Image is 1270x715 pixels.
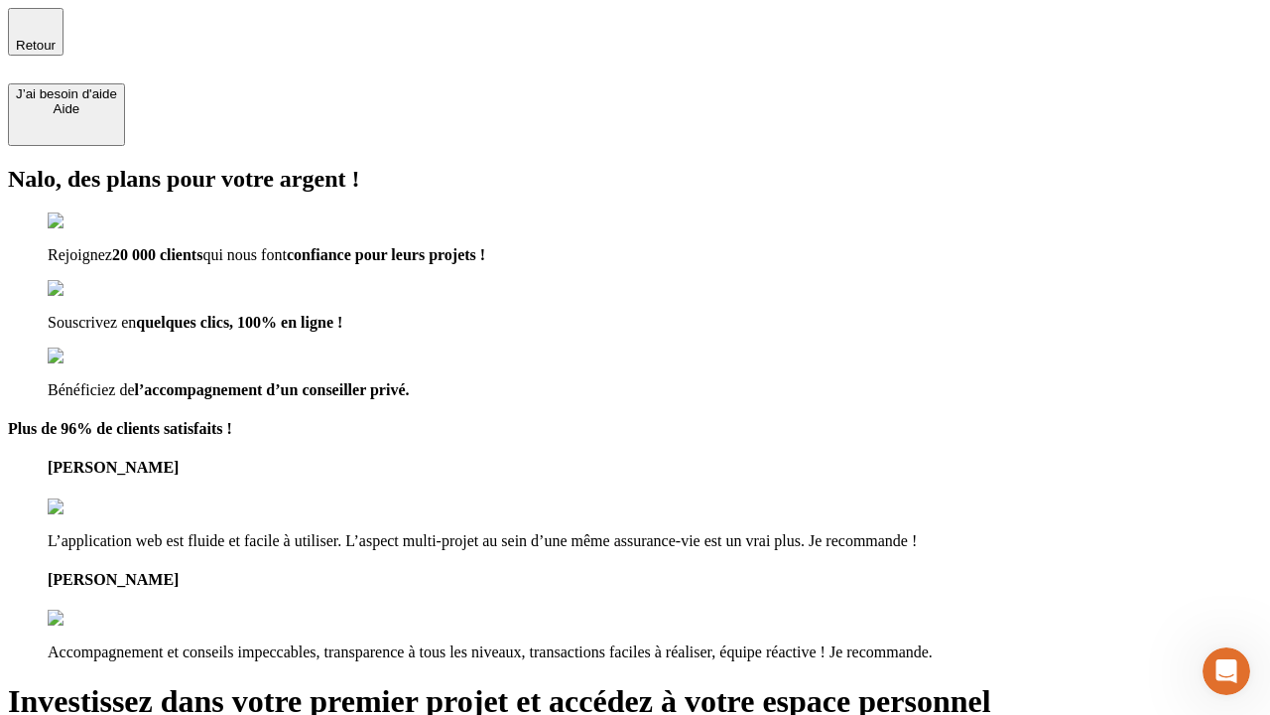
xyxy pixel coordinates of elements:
img: reviews stars [48,610,146,628]
img: checkmark [48,280,133,298]
span: Rejoignez [48,246,112,263]
span: confiance pour leurs projets ! [287,246,485,263]
h4: [PERSON_NAME] [48,459,1262,477]
p: Accompagnement et conseils impeccables, transparence à tous les niveaux, transactions faciles à r... [48,643,1262,661]
div: Aide [16,101,117,116]
h4: Plus de 96% de clients satisfaits ! [8,420,1262,438]
img: reviews stars [48,499,146,516]
h4: [PERSON_NAME] [48,571,1262,589]
span: l’accompagnement d’un conseiller privé. [135,381,410,398]
span: Souscrivez en [48,314,136,331]
iframe: Intercom live chat [1203,647,1250,695]
span: 20 000 clients [112,246,203,263]
img: checkmark [48,348,133,365]
h2: Nalo, des plans pour votre argent ! [8,166,1262,193]
button: Retour [8,8,63,56]
span: quelques clics, 100% en ligne ! [136,314,342,331]
div: J’ai besoin d'aide [16,86,117,101]
img: checkmark [48,213,133,230]
span: qui nous font [202,246,286,263]
p: L’application web est fluide et facile à utiliser. L’aspect multi-projet au sein d’une même assur... [48,532,1262,550]
span: Bénéficiez de [48,381,135,398]
span: Retour [16,38,56,53]
button: J’ai besoin d'aideAide [8,83,125,146]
